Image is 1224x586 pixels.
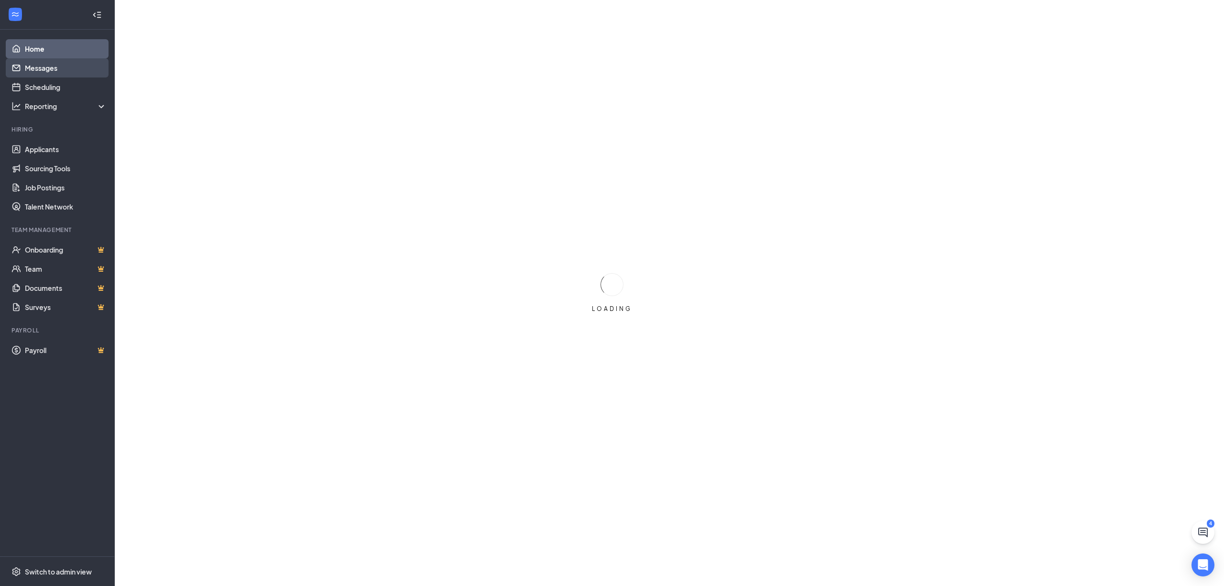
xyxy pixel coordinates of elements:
[25,197,107,216] a: Talent Network
[11,101,21,111] svg: Analysis
[1191,553,1214,576] div: Open Intercom Messenger
[1191,521,1214,544] button: ChatActive
[11,125,105,133] div: Hiring
[25,140,107,159] a: Applicants
[11,226,105,234] div: Team Management
[25,567,92,576] div: Switch to admin view
[25,159,107,178] a: Sourcing Tools
[1197,527,1209,538] svg: ChatActive
[25,259,107,278] a: TeamCrown
[25,39,107,58] a: Home
[25,240,107,259] a: OnboardingCrown
[25,178,107,197] a: Job Postings
[25,278,107,298] a: DocumentsCrown
[25,101,107,111] div: Reporting
[588,305,636,313] div: LOADING
[11,567,21,576] svg: Settings
[25,341,107,360] a: PayrollCrown
[92,10,102,20] svg: Collapse
[25,58,107,77] a: Messages
[1207,520,1214,528] div: 4
[25,77,107,97] a: Scheduling
[11,326,105,334] div: Payroll
[25,298,107,317] a: SurveysCrown
[11,10,20,19] svg: WorkstreamLogo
